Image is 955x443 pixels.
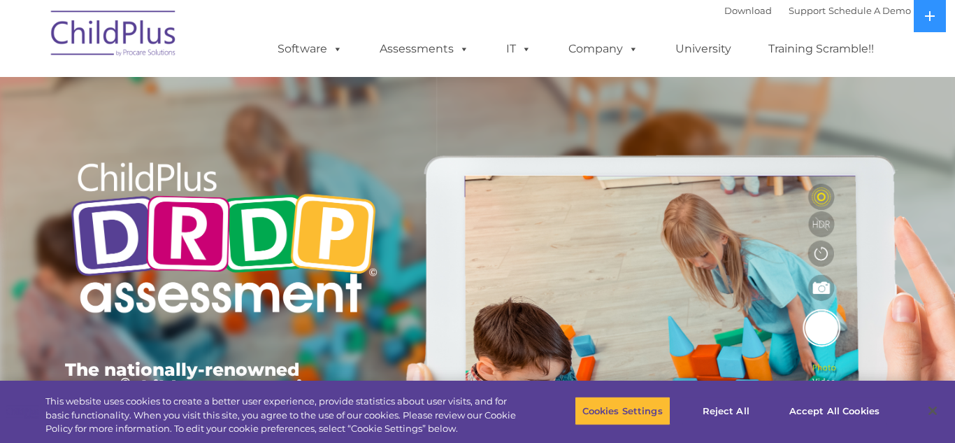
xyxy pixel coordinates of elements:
span: The nationally-renowned DRDP child assessment is now available in ChildPlus. [65,359,357,415]
a: Schedule A Demo [828,5,911,16]
a: Support [789,5,826,16]
button: Reject All [682,396,770,426]
div: This website uses cookies to create a better user experience, provide statistics about user visit... [45,395,525,436]
a: Assessments [366,35,483,63]
a: Software [264,35,357,63]
font: | [724,5,911,16]
a: University [661,35,745,63]
a: Training Scramble!! [754,35,888,63]
img: ChildPlus by Procare Solutions [44,1,184,71]
a: Download [724,5,772,16]
sup: © [120,374,131,391]
img: Copyright - DRDP Logo Light [65,143,382,337]
button: Accept All Cookies [782,396,887,426]
a: IT [492,35,545,63]
button: Close [917,395,948,426]
a: Company [554,35,652,63]
button: Cookies Settings [575,396,670,426]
